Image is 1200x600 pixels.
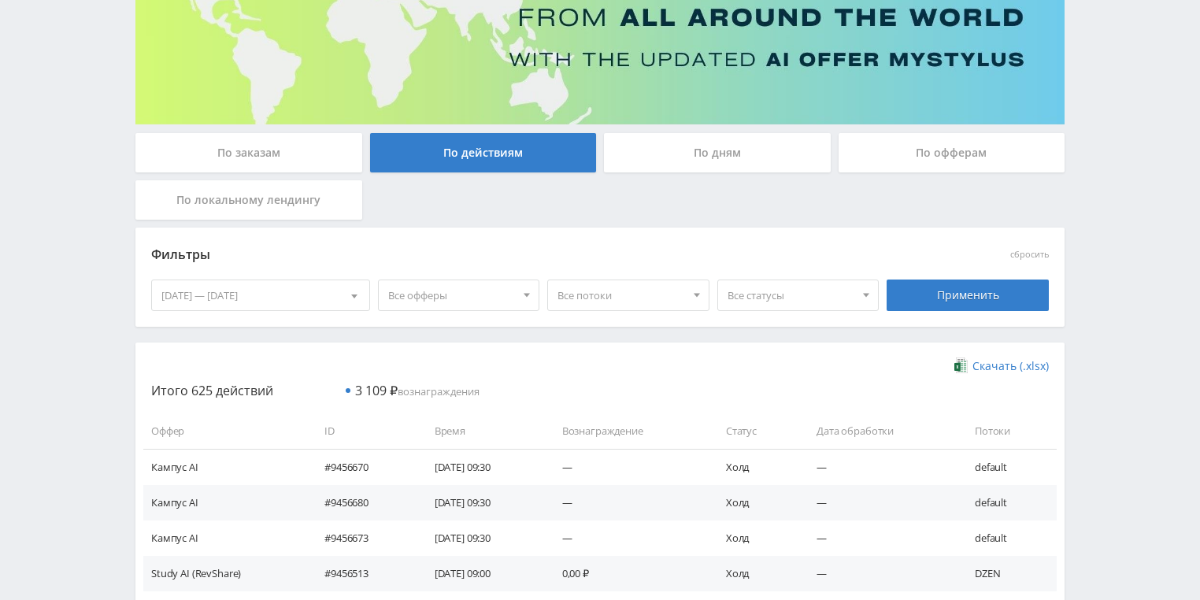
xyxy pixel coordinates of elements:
td: [DATE] 09:00 [419,556,546,591]
span: Скачать (.xlsx) [972,360,1049,372]
td: Кампус AI [143,485,309,520]
td: 0,00 ₽ [546,556,710,591]
td: Study AI (RevShare) [143,556,309,591]
td: — [801,449,959,484]
div: По действиям [370,133,597,172]
div: [DATE] — [DATE] [152,280,369,310]
div: Фильтры [151,243,823,267]
td: [DATE] 09:30 [419,449,546,484]
td: ID [309,413,419,449]
span: Все офферы [388,280,516,310]
a: Скачать (.xlsx) [954,358,1049,374]
div: По офферам [839,133,1065,172]
td: Дата обработки [801,413,959,449]
td: — [546,520,710,556]
td: [DATE] 09:30 [419,520,546,556]
td: #9456670 [309,449,419,484]
td: Оффер [143,413,309,449]
button: сбросить [1010,250,1049,260]
td: #9456513 [309,556,419,591]
td: #9456680 [309,485,419,520]
td: Потоки [959,413,1057,449]
td: Статус [710,413,801,449]
td: Кампус AI [143,520,309,556]
td: DZEN [959,556,1057,591]
td: default [959,449,1057,484]
div: По локальному лендингу [135,180,362,220]
td: default [959,520,1057,556]
span: вознаграждения [355,384,480,398]
td: — [546,449,710,484]
td: — [801,485,959,520]
td: [DATE] 09:30 [419,485,546,520]
div: Применить [887,280,1049,311]
span: Все потоки [557,280,685,310]
td: Время [419,413,546,449]
span: Все статусы [728,280,855,310]
span: 3 109 ₽ [355,382,398,399]
td: Кампус AI [143,449,309,484]
td: — [546,485,710,520]
div: По дням [604,133,831,172]
td: Холд [710,485,801,520]
span: Итого 625 действий [151,382,273,399]
td: default [959,485,1057,520]
img: xlsx [954,357,968,373]
td: Вознаграждение [546,413,710,449]
td: Холд [710,556,801,591]
td: — [801,556,959,591]
td: Холд [710,449,801,484]
td: #9456673 [309,520,419,556]
div: По заказам [135,133,362,172]
td: — [801,520,959,556]
td: Холд [710,520,801,556]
